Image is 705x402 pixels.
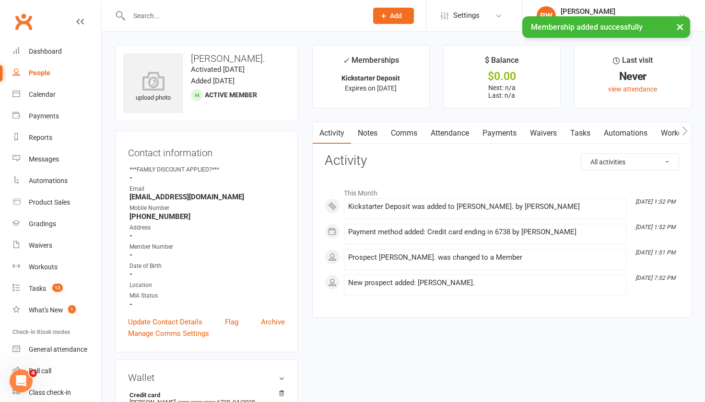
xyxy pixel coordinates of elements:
[128,372,285,383] h3: Wallet
[225,316,238,328] a: Flag
[373,8,414,24] button: Add
[12,299,101,321] a: What's New1
[129,251,285,259] strong: -
[12,235,101,256] a: Waivers
[191,77,235,85] time: Added [DATE]
[635,198,675,205] i: [DATE] 1:52 PM
[608,85,657,93] a: view attendance
[476,122,523,144] a: Payments
[12,278,101,299] a: Tasks 12
[191,65,245,74] time: Activated [DATE]
[523,122,564,144] a: Waivers
[29,155,59,163] div: Messages
[129,212,285,221] strong: [PHONE_NUMBER]
[123,71,183,103] div: upload photo
[341,74,400,82] strong: Kickstarter Deposit
[129,270,285,278] strong: -
[345,84,397,92] span: Expires on [DATE]
[129,193,285,201] strong: [EMAIL_ADDRESS][DOMAIN_NAME]
[561,7,678,16] div: [PERSON_NAME]
[384,122,424,144] a: Comms
[343,56,349,65] i: ✓
[348,203,622,211] div: Kickstarter Deposit was added to [PERSON_NAME]. by [PERSON_NAME]
[348,228,622,236] div: Payment method added: Credit card ending in 6738 by [PERSON_NAME]
[12,105,101,127] a: Payments
[29,263,58,271] div: Workouts
[452,71,552,81] div: $0.00
[261,316,285,328] a: Archive
[129,242,285,252] div: Member Number
[129,300,285,309] strong: -
[128,316,202,328] a: Update Contact Details
[12,213,101,235] a: Gradings
[29,369,37,377] span: 4
[12,10,35,34] a: Clubworx
[583,71,682,81] div: Never
[29,47,62,55] div: Dashboard
[10,369,33,392] iframe: Intercom live chat
[564,122,597,144] a: Tasks
[12,62,101,84] a: People
[123,53,290,64] h3: [PERSON_NAME].
[12,41,101,62] a: Dashboard
[126,9,361,23] input: Search...
[613,54,653,71] div: Last visit
[129,223,285,232] div: Address
[129,231,285,240] strong: -
[597,122,654,144] a: Automations
[654,122,700,144] a: Workouts
[325,183,679,198] li: This Month
[29,112,59,120] div: Payments
[561,16,678,24] div: Urban Muaythai - [GEOGRAPHIC_DATA]
[29,91,56,98] div: Calendar
[29,241,52,249] div: Waivers
[635,224,675,230] i: [DATE] 1:52 PM
[343,54,399,72] div: Memberships
[12,84,101,105] a: Calendar
[390,12,402,20] span: Add
[29,285,46,292] div: Tasks
[522,16,690,38] div: Membership added successfully
[453,5,480,26] span: Settings
[129,391,280,399] strong: Credit card
[29,389,71,396] div: Class check-in
[52,284,63,292] span: 12
[424,122,476,144] a: Attendance
[29,177,68,184] div: Automations
[29,69,50,77] div: People
[129,291,285,300] div: MIA Status
[351,122,384,144] a: Notes
[12,339,101,360] a: General attendance kiosk mode
[129,281,285,290] div: Location
[485,54,519,71] div: $ Balance
[129,262,285,271] div: Date of Birth
[129,173,285,182] strong: -
[129,204,285,213] div: Mobile Number
[129,165,285,174] div: ***FAMILY DISCOUNT APPLIED?***
[348,253,622,262] div: Prospect [PERSON_NAME]. was changed to a Member
[12,192,101,213] a: Product Sales
[29,306,63,314] div: What's New
[29,367,51,375] div: Roll call
[12,170,101,192] a: Automations
[348,279,622,287] div: New prospect added: [PERSON_NAME].
[128,144,285,158] h3: Contact information
[12,127,101,149] a: Reports
[12,149,101,170] a: Messages
[452,84,552,99] p: Next: n/a Last: n/a
[635,275,675,281] i: [DATE] 7:52 PM
[29,134,52,141] div: Reports
[671,16,689,37] button: ×
[129,184,285,194] div: Email
[12,360,101,382] a: Roll call
[68,305,76,313] span: 1
[128,328,209,339] a: Manage Comms Settings
[325,153,679,168] h3: Activity
[635,249,675,256] i: [DATE] 1:51 PM
[313,122,351,144] a: Activity
[205,91,257,99] span: Active member
[537,6,556,25] div: RW
[29,345,87,353] div: General attendance
[12,256,101,278] a: Workouts
[29,198,70,206] div: Product Sales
